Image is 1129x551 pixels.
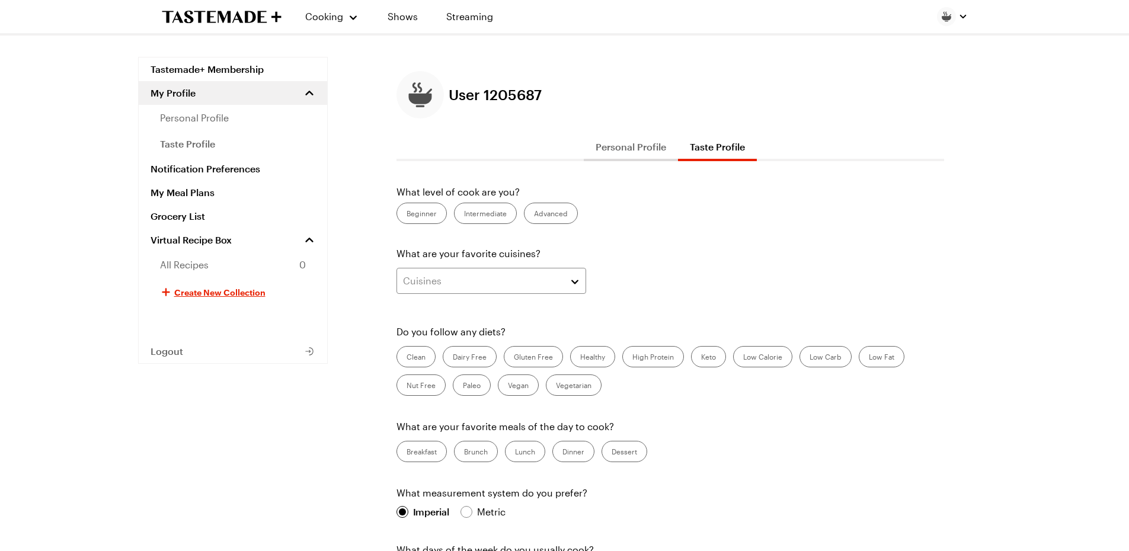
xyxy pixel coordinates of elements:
img: Profile picture [937,7,956,26]
label: Low Fat [859,346,904,367]
a: taste profile [139,131,327,157]
a: My Meal Plans [139,181,327,204]
label: Low Carb [799,346,852,367]
label: Dinner [552,441,594,462]
button: Personal Profile [584,133,678,161]
label: Dessert [602,441,647,462]
span: My Profile [151,87,196,99]
p: What level of cook are you? [396,185,944,199]
span: Logout [151,345,183,357]
label: Keto [691,346,726,367]
label: Nut Free [396,374,446,396]
a: Tastemade+ Membership [139,57,327,81]
a: personal profile [139,105,327,131]
button: Cooking [305,2,359,31]
div: Metric [477,505,505,519]
label: Clean [396,346,436,367]
label: Beginner [396,203,447,224]
span: All Recipes [160,258,209,272]
label: Brunch [454,441,498,462]
label: Advanced [524,203,578,224]
a: To Tastemade Home Page [162,10,282,24]
span: taste profile [160,137,215,151]
a: Grocery List [139,204,327,228]
a: Notification Preferences [139,157,327,181]
span: Metric [477,505,506,519]
p: Do you follow any diets? [396,325,944,339]
label: Low Calorie [733,346,792,367]
span: 0 [299,258,306,272]
button: My Profile [139,81,327,105]
button: Create New Collection [139,278,327,306]
div: Cuisines [403,274,562,288]
label: Paleo [453,374,491,396]
button: Logout [139,339,327,363]
span: Cooking [305,11,343,22]
button: Profile picture [937,7,968,26]
div: Imperial [413,505,449,519]
p: What are your favorite meals of the day to cook? [396,419,944,434]
label: Gluten Free [504,346,563,367]
a: Virtual Recipe Box [139,228,327,252]
span: Imperial [413,505,450,519]
p: What measurement system do you prefer? [396,486,944,500]
span: Create New Collection [174,286,266,298]
label: Lunch [505,441,545,462]
label: Dairy Free [443,346,497,367]
span: User 1205687 [449,87,542,103]
span: Virtual Recipe Box [151,234,232,246]
label: Healthy [570,346,615,367]
a: All Recipes0 [139,252,327,278]
span: personal profile [160,111,229,125]
p: What are your favorite cuisines? [396,246,944,261]
button: Edit profile picture [396,71,444,118]
label: Vegetarian [546,374,602,396]
label: Breakfast [396,441,447,462]
div: Imperial Metric [396,505,506,519]
button: Cuisines [396,268,586,294]
label: Vegan [498,374,539,396]
label: High Protein [622,346,684,367]
button: Taste Profile [678,133,757,161]
label: Intermediate [454,203,517,224]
